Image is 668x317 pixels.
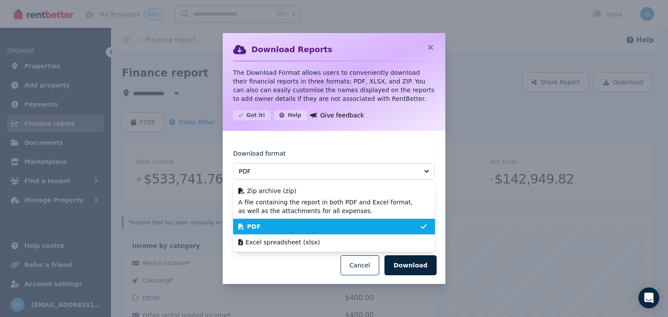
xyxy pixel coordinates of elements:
[341,255,379,275] button: Cancel
[233,110,271,120] button: Got it!
[310,110,364,120] a: Give feedback
[246,238,320,247] span: Excel spreadsheet (xlsx)
[251,43,332,56] h2: Download Reports
[638,287,659,308] div: Open Intercom Messenger
[233,149,286,163] label: Download format
[274,110,307,120] button: Help
[238,198,419,215] span: A file containing the report in both PDF and Excel format, as well as the attachments for all exp...
[247,187,297,195] span: Zip archive (zip)
[233,181,435,252] ul: PDF
[233,68,435,103] p: The Download Format allows users to conveniently download their financial reports in three format...
[384,255,437,275] button: Download
[233,163,435,180] button: PDF
[239,167,417,176] span: PDF
[247,222,261,231] span: PDF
